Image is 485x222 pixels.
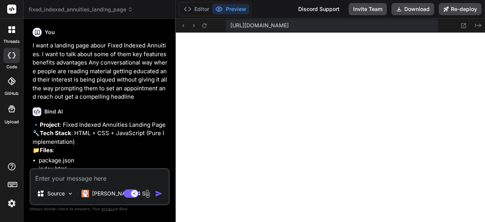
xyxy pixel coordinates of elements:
[230,22,289,29] span: [URL][DOMAIN_NAME]
[39,156,168,165] li: package.json
[67,191,74,197] img: Pick Models
[81,190,89,197] img: Claude 4 Sonnet
[6,64,17,70] label: code
[155,190,163,197] img: icon
[5,119,19,125] label: Upload
[33,121,168,155] p: 🔹 : Fixed Indexed Annuities Landing Page 🔧 : HTML + CSS + JavaScript (Pure Implementation) 📁 :
[40,146,53,154] strong: Files
[391,3,434,15] button: Download
[45,28,55,36] h6: You
[92,190,149,197] p: [PERSON_NAME] 4 S..
[212,4,249,14] button: Preview
[5,197,18,210] img: settings
[39,165,168,173] li: index.html
[30,205,170,213] p: Always double-check its answers. Your in Bind
[181,4,212,14] button: Editor
[40,129,71,137] strong: Tech Stack
[33,41,168,101] p: I want a landing page abour Fixed Indexed Annuities. I want to talk about some of them key featur...
[176,33,485,222] iframe: Preview
[439,3,482,15] button: Re-deploy
[44,108,63,115] h6: Bind AI
[47,190,65,197] p: Source
[102,206,115,211] span: privacy
[294,3,344,15] div: Discord Support
[3,38,20,45] label: threads
[349,3,387,15] button: Invite Team
[40,121,60,128] strong: Project
[143,189,152,198] img: attachment
[5,90,19,97] label: GitHub
[29,6,133,13] span: fixed_indexed_annuities_landing_page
